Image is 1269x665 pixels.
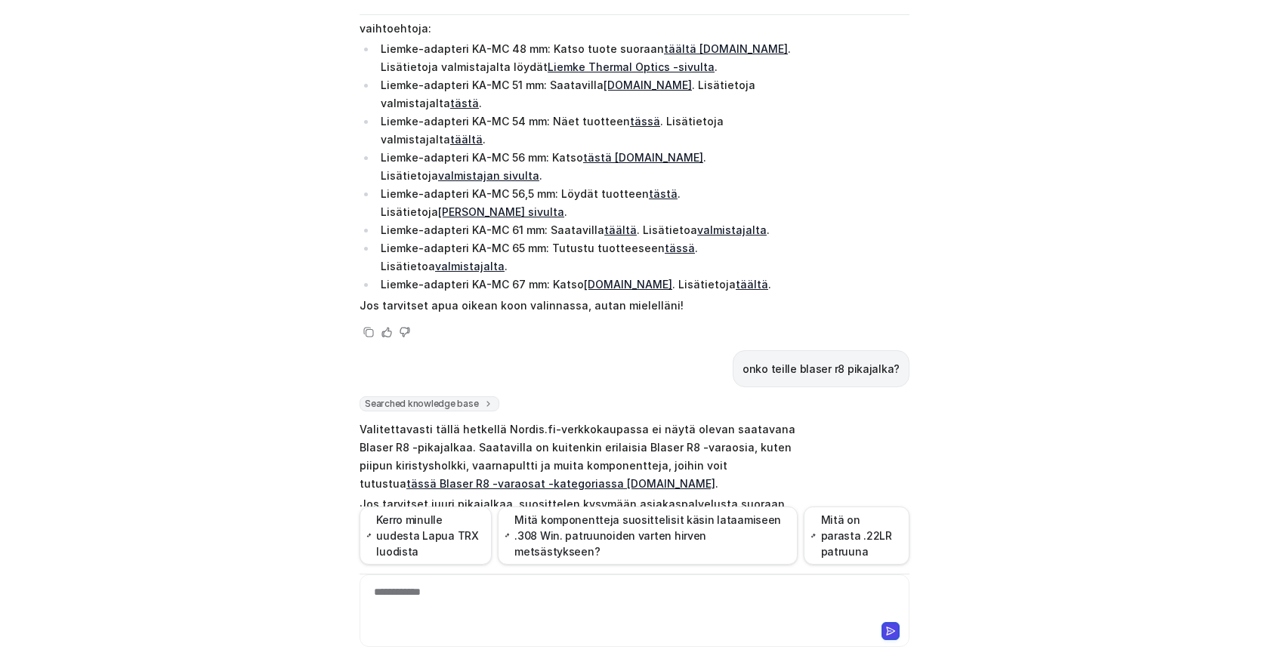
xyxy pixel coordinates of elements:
a: täältä [450,133,483,146]
p: Kyllä, meiltä löytyy useita optiikka-adaptereita lämpökameroille! Tässä muutamia vaihtoehtoja: [360,2,801,38]
a: valmistajalta [435,260,505,272]
a: tästä [649,187,678,200]
a: [PERSON_NAME] sivulta [438,205,564,218]
p: Jos tarvitset juuri pikajalkaa, suosittelen kysymään asiakaspalvelusta suoraan tai seuraamaan siv... [360,495,801,531]
li: Liemke-adapteri KA-MC 56,5 mm: Löydät tuotteen . Lisätietoja . [376,185,801,221]
a: täältä [DOMAIN_NAME] [664,42,788,55]
button: Kerro minulle uudesta Lapua TRX luodista [360,506,492,565]
a: [DOMAIN_NAME] [584,278,672,291]
a: [DOMAIN_NAME] [604,79,692,91]
p: Jos tarvitset apua oikean koon valinnassa, autan mielelläni! [360,297,801,315]
a: tässä [630,115,660,128]
li: Liemke-adapteri KA-MC 61 mm: Saatavilla . Lisätietoa . [376,221,801,239]
li: Liemke-adapteri KA-MC 56 mm: Katso . Lisätietoja . [376,149,801,185]
button: Mitä on parasta .22LR patruuna [804,506,909,565]
p: Valitettavasti tällä hetkellä Nordis.fi-verkkokaupassa ei näytä olevan saatavana Blaser R8 -pikaj... [360,420,801,493]
a: tässä Blaser R8 -varaosat -kategoriassa [DOMAIN_NAME] [406,477,715,490]
a: valmistajalta [697,223,767,236]
li: Liemke-adapteri KA-MC 67 mm: Katso . Lisätietoja . [376,276,801,294]
a: tässä [665,242,695,254]
a: tästä [DOMAIN_NAME] [583,151,703,164]
li: Liemke-adapteri KA-MC 54 mm: Näet tuotteen . Lisätietoja valmistajalta . [376,112,801,149]
li: Liemke-adapteri KA-MC 65 mm: Tutustu tuotteeseen . Lisätietoa . [376,239,801,276]
li: Liemke-adapteri KA-MC 48 mm: Katso tuote suoraan . Lisätietoja valmistajalta löydät . [376,40,801,76]
li: Liemke-adapteri KA-MC 51 mm: Saatavilla . Lisätietoja valmistajalta . [376,76,801,112]
span: Searched knowledge base [360,396,499,411]
a: täältä [604,223,637,236]
a: tästä [450,97,479,109]
p: onko teille blaser r8 pikajalka? [743,360,900,378]
a: Liemke Thermal Optics -sivulta [548,60,715,73]
a: valmistajan sivulta [438,169,539,182]
a: täältä [736,278,768,291]
button: Mitä komponentteja suosittelisit käsin lataamiseen .308 Win. patruunoiden varten hirven metsästyk... [498,506,798,565]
